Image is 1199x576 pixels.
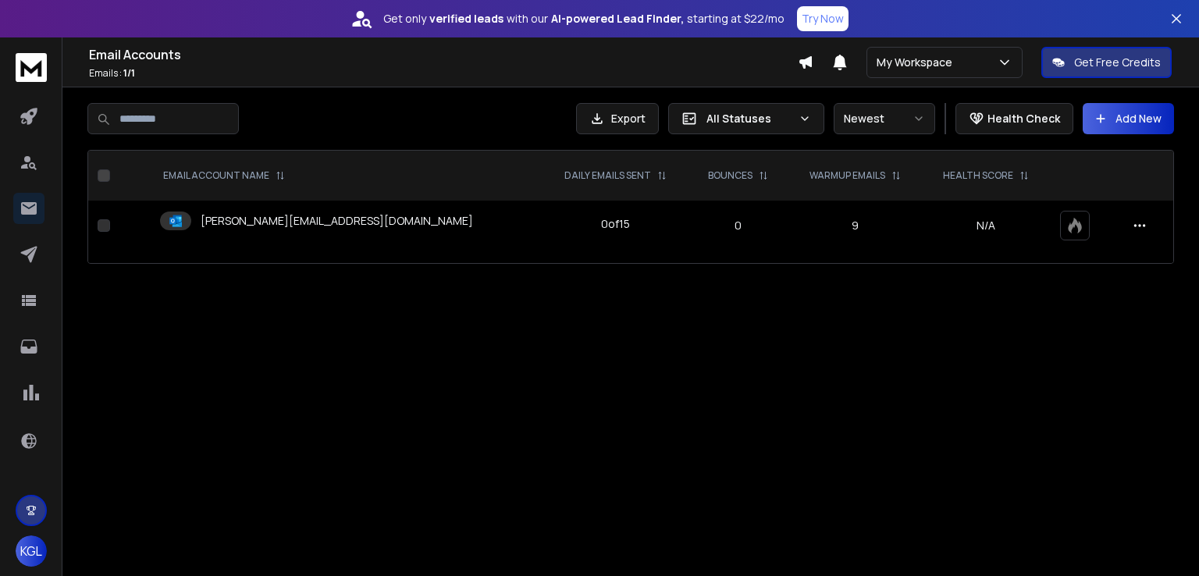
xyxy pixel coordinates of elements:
button: Get Free Credits [1041,47,1172,78]
p: Emails : [89,67,798,80]
p: My Workspace [877,55,959,70]
h1: Email Accounts [89,45,798,64]
p: [PERSON_NAME][EMAIL_ADDRESS][DOMAIN_NAME] [201,213,473,229]
strong: AI-powered Lead Finder, [551,11,684,27]
button: Newest [834,103,935,134]
p: 0 [699,218,778,233]
span: 1 / 1 [123,66,135,80]
strong: verified leads [429,11,503,27]
button: Export [576,103,659,134]
p: WARMUP EMAILS [809,169,885,182]
button: Try Now [797,6,849,31]
p: Get Free Credits [1074,55,1161,70]
td: 9 [788,201,922,251]
button: KGL [16,535,47,567]
div: 0 of 15 [601,216,630,232]
button: Health Check [955,103,1073,134]
img: logo [16,53,47,82]
div: EMAIL ACCOUNT NAME [163,169,285,182]
p: HEALTH SCORE [943,169,1013,182]
p: Try Now [802,11,844,27]
p: BOUNCES [708,169,752,182]
p: Get only with our starting at $22/mo [383,11,785,27]
p: Health Check [987,111,1060,126]
p: N/A [931,218,1041,233]
p: All Statuses [706,111,792,126]
p: DAILY EMAILS SENT [564,169,651,182]
button: Add New [1083,103,1174,134]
